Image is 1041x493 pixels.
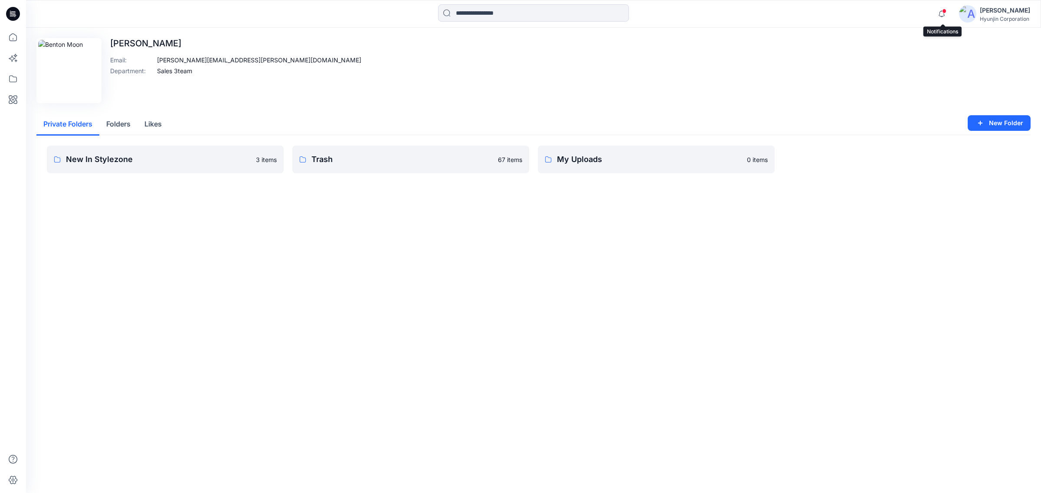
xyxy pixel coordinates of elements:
[38,40,100,101] img: Benton Moon
[980,5,1030,16] div: [PERSON_NAME]
[47,146,284,173] a: New In Stylezone3 items
[498,155,522,164] p: 67 items
[99,114,137,136] button: Folders
[110,38,361,49] p: [PERSON_NAME]
[157,66,192,75] p: Sales 3team
[980,16,1030,22] div: Hyunjin Corporation
[110,66,154,75] p: Department :
[157,55,361,65] p: [PERSON_NAME][EMAIL_ADDRESS][PERSON_NAME][DOMAIN_NAME]
[36,114,99,136] button: Private Folders
[137,114,169,136] button: Likes
[557,153,742,165] p: My Uploads
[110,55,154,65] p: Email :
[311,153,493,165] p: Trash
[292,146,529,173] a: Trash67 items
[66,153,251,165] p: New In Stylezone
[959,5,976,23] img: avatar
[256,155,277,164] p: 3 items
[968,115,1031,131] button: New Folder
[747,155,768,164] p: 0 items
[538,146,775,173] a: My Uploads0 items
